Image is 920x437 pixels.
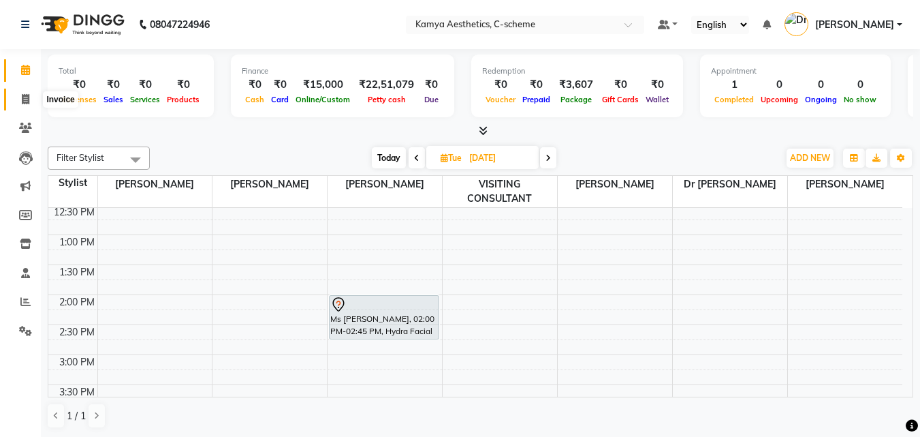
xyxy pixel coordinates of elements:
[642,77,672,93] div: ₹0
[328,176,442,193] span: [PERSON_NAME]
[57,295,97,310] div: 2:00 PM
[59,77,100,93] div: ₹0
[419,77,443,93] div: ₹0
[35,5,128,44] img: logo
[802,95,840,104] span: Ongoing
[673,176,787,193] span: Dr [PERSON_NAME]
[59,65,203,77] div: Total
[372,147,406,168] span: Today
[127,77,163,93] div: ₹0
[127,95,163,104] span: Services
[784,12,808,36] img: Dr Tanvi Ahmed
[57,355,97,370] div: 3:00 PM
[100,95,127,104] span: Sales
[421,95,442,104] span: Due
[51,205,97,220] div: 12:30 PM
[482,77,519,93] div: ₹0
[57,235,97,250] div: 1:00 PM
[711,77,757,93] div: 1
[268,77,292,93] div: ₹0
[557,95,595,104] span: Package
[67,409,86,423] span: 1 / 1
[98,176,212,193] span: [PERSON_NAME]
[353,77,419,93] div: ₹22,51,079
[268,95,292,104] span: Card
[465,148,533,168] input: 2025-09-16
[48,176,97,190] div: Stylist
[330,296,439,339] div: Ms [PERSON_NAME], 02:00 PM-02:45 PM, Hydra Facial - BB Glow Hydra facial
[43,91,78,108] div: Invoice
[482,65,672,77] div: Redemption
[364,95,409,104] span: Petty cash
[840,95,880,104] span: No show
[642,95,672,104] span: Wallet
[57,325,97,340] div: 2:30 PM
[57,152,104,163] span: Filter Stylist
[292,95,353,104] span: Online/Custom
[57,385,97,400] div: 3:30 PM
[787,149,834,168] button: ADD NEW
[100,77,127,93] div: ₹0
[840,77,880,93] div: 0
[788,176,902,193] span: [PERSON_NAME]
[558,176,672,193] span: [PERSON_NAME]
[711,95,757,104] span: Completed
[163,77,203,93] div: ₹0
[150,5,210,44] b: 08047224946
[163,95,203,104] span: Products
[57,265,97,280] div: 1:30 PM
[242,77,268,93] div: ₹0
[554,77,599,93] div: ₹3,607
[790,153,830,163] span: ADD NEW
[292,77,353,93] div: ₹15,000
[212,176,327,193] span: [PERSON_NAME]
[757,77,802,93] div: 0
[599,77,642,93] div: ₹0
[519,77,554,93] div: ₹0
[242,95,268,104] span: Cash
[437,153,465,163] span: Tue
[599,95,642,104] span: Gift Cards
[519,95,554,104] span: Prepaid
[757,95,802,104] span: Upcoming
[802,77,840,93] div: 0
[482,95,519,104] span: Voucher
[443,176,557,207] span: VISITING CONSULTANT
[711,65,880,77] div: Appointment
[815,18,894,32] span: [PERSON_NAME]
[242,65,443,77] div: Finance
